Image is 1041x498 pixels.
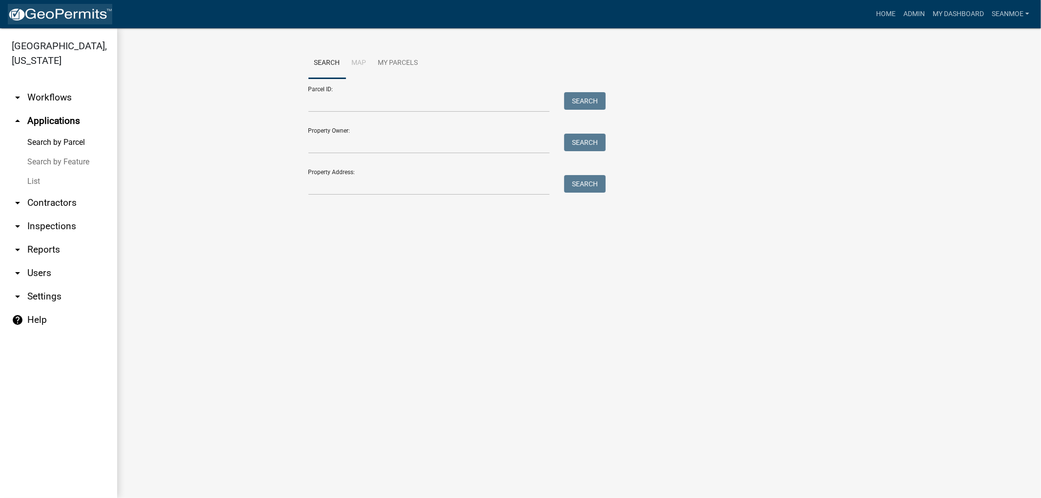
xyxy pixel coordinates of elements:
[372,48,424,79] a: My Parcels
[12,314,23,326] i: help
[988,5,1033,23] a: SeanMoe
[12,267,23,279] i: arrow_drop_down
[872,5,899,23] a: Home
[564,134,606,151] button: Search
[899,5,929,23] a: Admin
[12,291,23,302] i: arrow_drop_down
[564,175,606,193] button: Search
[12,220,23,232] i: arrow_drop_down
[12,197,23,209] i: arrow_drop_down
[929,5,988,23] a: My Dashboard
[308,48,346,79] a: Search
[12,244,23,256] i: arrow_drop_down
[12,92,23,103] i: arrow_drop_down
[12,115,23,127] i: arrow_drop_up
[564,92,606,110] button: Search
